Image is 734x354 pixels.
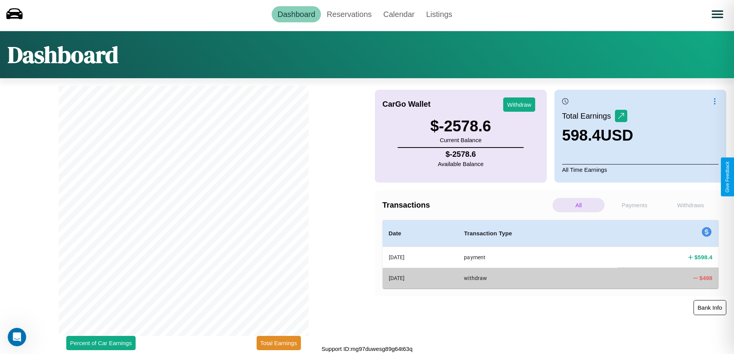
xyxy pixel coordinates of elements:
button: Percent of Car Earnings [66,336,136,350]
th: payment [458,247,618,268]
h4: Date [389,229,452,238]
h4: $ -2578.6 [438,150,484,159]
a: Dashboard [272,6,321,22]
h4: $ 498 [699,274,712,282]
p: All Time Earnings [562,164,719,175]
button: Total Earnings [257,336,301,350]
button: Bank Info [694,300,726,315]
a: Calendar [378,6,420,22]
table: simple table [383,220,719,289]
h1: Dashboard [8,39,118,70]
p: Available Balance [438,159,484,169]
h3: $ -2578.6 [430,117,491,135]
h4: CarGo Wallet [383,100,431,109]
p: All [553,198,605,212]
p: Total Earnings [562,109,615,123]
h4: Transactions [383,201,551,210]
p: Current Balance [430,135,491,145]
p: Withdraws [665,198,717,212]
th: [DATE] [383,268,458,288]
th: withdraw [458,268,618,288]
iframe: Intercom live chat [8,328,26,346]
p: Payments [608,198,660,212]
button: Open menu [707,3,728,25]
p: Support ID: mg97duwesg89g64t63q [321,344,412,354]
div: Give Feedback [725,161,730,193]
th: [DATE] [383,247,458,268]
h4: Transaction Type [464,229,611,238]
button: Withdraw [503,97,535,112]
h3: 598.4 USD [562,127,633,144]
a: Listings [420,6,458,22]
h4: $ 598.4 [694,253,712,261]
a: Reservations [321,6,378,22]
